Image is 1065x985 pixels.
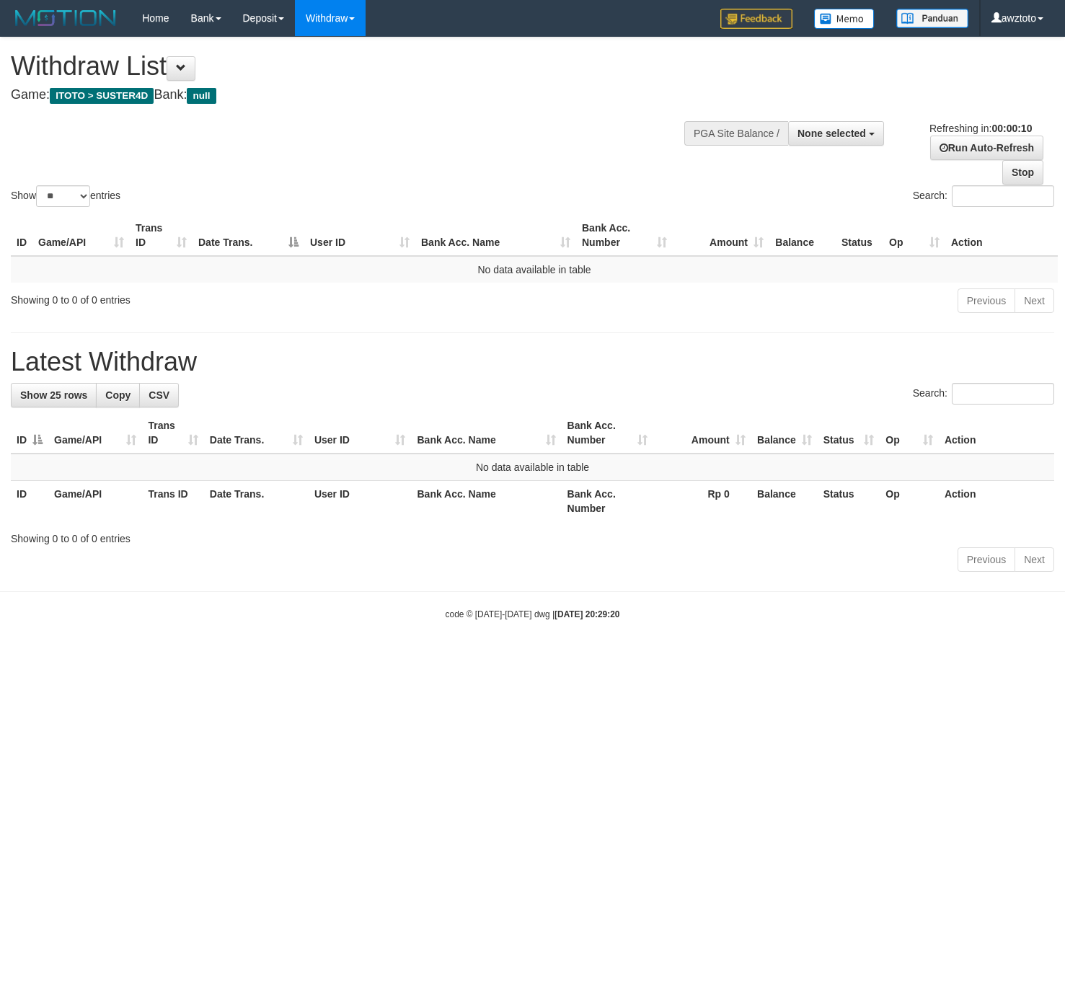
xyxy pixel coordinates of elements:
th: Amount: activate to sort column ascending [653,412,751,454]
h1: Withdraw List [11,52,696,81]
th: Bank Acc. Number: activate to sort column ascending [562,412,654,454]
th: Action [945,215,1058,256]
th: User ID: activate to sort column ascending [304,215,415,256]
h1: Latest Withdraw [11,348,1054,376]
th: Trans ID [142,481,203,522]
span: Refreshing in: [929,123,1032,134]
td: No data available in table [11,454,1054,481]
th: Status: activate to sort column ascending [818,412,880,454]
a: Next [1015,288,1054,313]
img: panduan.png [896,9,968,28]
img: MOTION_logo.png [11,7,120,29]
th: Op: activate to sort column ascending [883,215,945,256]
th: Trans ID: activate to sort column ascending [130,215,193,256]
a: CSV [139,383,179,407]
th: Status [836,215,883,256]
th: Bank Acc. Name: activate to sort column ascending [415,215,576,256]
th: Balance [769,215,836,256]
span: Show 25 rows [20,389,87,401]
th: Bank Acc. Number [562,481,654,522]
th: Action [939,481,1054,522]
th: Game/API: activate to sort column ascending [48,412,142,454]
th: User ID [309,481,412,522]
h4: Game: Bank: [11,88,696,102]
img: Button%20Memo.svg [814,9,875,29]
span: Copy [105,389,131,401]
select: Showentries [36,185,90,207]
th: ID [11,215,32,256]
th: Game/API: activate to sort column ascending [32,215,130,256]
strong: [DATE] 20:29:20 [554,609,619,619]
a: Copy [96,383,140,407]
th: Game/API [48,481,142,522]
th: Balance [751,481,818,522]
a: Show 25 rows [11,383,97,407]
span: ITOTO > SUSTER4D [50,88,154,104]
input: Search: [952,383,1054,405]
span: CSV [149,389,169,401]
label: Search: [913,383,1054,405]
div: Showing 0 to 0 of 0 entries [11,526,1054,546]
th: Bank Acc. Number: activate to sort column ascending [576,215,673,256]
th: Op [880,481,939,522]
td: No data available in table [11,256,1058,283]
th: ID: activate to sort column descending [11,412,48,454]
small: code © [DATE]-[DATE] dwg | [446,609,620,619]
div: PGA Site Balance / [684,121,788,146]
strong: 00:00:10 [991,123,1032,134]
a: Next [1015,547,1054,572]
a: Previous [958,288,1015,313]
th: Bank Acc. Name: activate to sort column ascending [411,412,561,454]
th: Bank Acc. Name [411,481,561,522]
label: Show entries [11,185,120,207]
img: Feedback.jpg [720,9,792,29]
span: None selected [797,128,866,139]
a: Stop [1002,160,1043,185]
th: Date Trans.: activate to sort column descending [193,215,304,256]
span: null [187,88,216,104]
a: Previous [958,547,1015,572]
input: Search: [952,185,1054,207]
th: Status [818,481,880,522]
th: Trans ID: activate to sort column ascending [142,412,203,454]
a: Run Auto-Refresh [930,136,1043,160]
th: Date Trans. [204,481,309,522]
th: Amount: activate to sort column ascending [673,215,769,256]
th: Date Trans.: activate to sort column ascending [204,412,309,454]
div: Showing 0 to 0 of 0 entries [11,287,433,307]
th: User ID: activate to sort column ascending [309,412,412,454]
th: ID [11,481,48,522]
th: Balance: activate to sort column ascending [751,412,818,454]
th: Action [939,412,1054,454]
label: Search: [913,185,1054,207]
button: None selected [788,121,884,146]
th: Rp 0 [653,481,751,522]
th: Op: activate to sort column ascending [880,412,939,454]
